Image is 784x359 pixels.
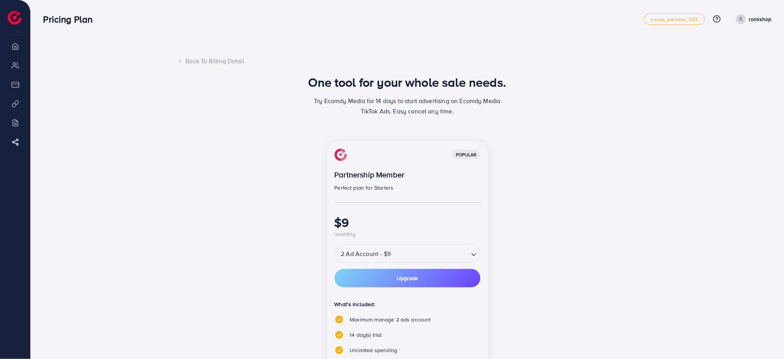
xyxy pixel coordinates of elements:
iframe: Chat [751,325,778,353]
div: Back To Billing Detail [177,57,638,66]
p: Perfect plan for Starters [335,183,480,192]
a: metap_pakistan_002 [644,13,705,25]
span: Unlimited spending [350,346,398,354]
img: tick [335,315,344,324]
img: img [335,149,347,161]
span: 2 Ad Account - $9 [340,247,393,261]
h1: One tool for your whole sale needs. [309,75,507,89]
a: romishop [733,14,772,24]
span: Upgrade [397,275,418,281]
input: Search for option [393,247,468,261]
p: What’s included: [335,300,480,309]
span: metap_pakistan_002 [650,17,698,22]
div: Search for option [335,244,480,263]
p: romishop [749,15,772,24]
span: Maximum manage 2 ads account [350,316,431,323]
img: tick [335,346,344,355]
p: Try Ecomdy Media for 14 days to start advertising on Ecomdy Media TikTok Ads. Easy cancel any time. [312,96,503,116]
div: popular [452,150,480,159]
h3: Pricing Plan [43,14,99,25]
span: \monthly [335,230,356,238]
img: tick [335,330,344,339]
p: Partnership Member [335,170,480,179]
button: Upgrade [335,269,480,287]
span: 14 day(s) trial [350,331,382,339]
h1: $9 [335,215,480,229]
img: logo [8,11,21,25]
